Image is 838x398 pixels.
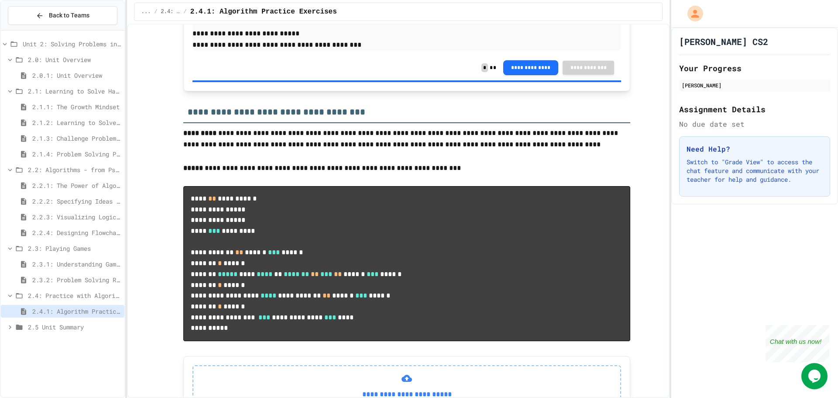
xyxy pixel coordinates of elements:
div: [PERSON_NAME] [682,81,828,89]
span: 2.1.3: Challenge Problem - The Bridge [32,134,121,143]
h1: [PERSON_NAME] CS2 [679,35,768,48]
span: 2.2.4: Designing Flowcharts [32,228,121,237]
span: 2.0: Unit Overview [28,55,121,64]
h3: Need Help? [687,144,823,154]
h2: Your Progress [679,62,830,74]
span: 2.1: Learning to Solve Hard Problems [28,87,121,96]
div: My Account [678,3,705,24]
h2: Assignment Details [679,103,830,115]
span: 2.2: Algorithms - from Pseudocode to Flowcharts [28,165,121,174]
button: Back to Teams [8,6,117,25]
iframe: chat widget [801,363,829,389]
span: / [184,8,187,15]
span: 2.2.3: Visualizing Logic with Flowcharts [32,212,121,221]
span: 2.3.2: Problem Solving Reflection [32,275,121,284]
span: 2.3.1: Understanding Games with Flowcharts [32,260,121,269]
span: 2.1.1: The Growth Mindset [32,102,121,111]
span: / [154,8,157,15]
span: 2.1.4: Problem Solving Practice [32,149,121,159]
span: 2.0.1: Unit Overview [32,71,121,80]
iframe: chat widget [766,325,829,362]
p: Switch to "Grade View" to access the chat feature and communicate with your teacher for help and ... [687,158,823,184]
span: 2.4: Practice with Algorithms [161,8,180,15]
span: 2.4: Practice with Algorithms [28,291,121,300]
span: 2.1.2: Learning to Solve Hard Problems [32,118,121,127]
span: 2.5 Unit Summary [28,322,121,332]
div: No due date set [679,119,830,129]
span: 2.2.2: Specifying Ideas with Pseudocode [32,197,121,206]
span: 2.4.1: Algorithm Practice Exercises [32,307,121,316]
span: Back to Teams [49,11,89,20]
span: Unit 2: Solving Problems in Computer Science [23,39,121,48]
span: 2.2.1: The Power of Algorithms [32,181,121,190]
span: ... [141,8,151,15]
span: 2.4.1: Algorithm Practice Exercises [190,7,337,17]
span: 2.3: Playing Games [28,244,121,253]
